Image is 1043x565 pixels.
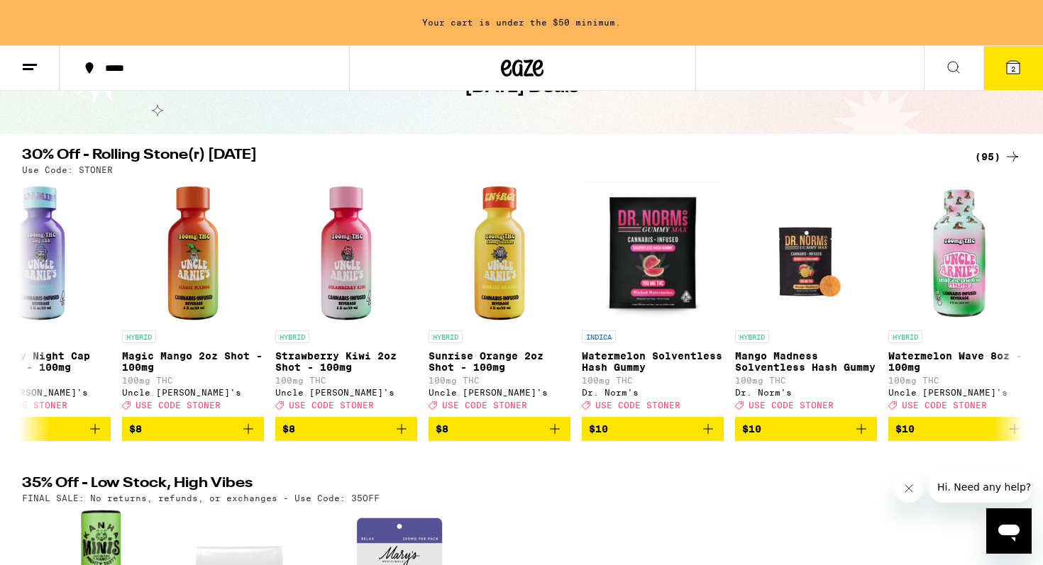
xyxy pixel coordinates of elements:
span: USE CODE STONER [902,401,987,410]
p: 100mg THC [888,376,1030,385]
span: USE CODE STONER [442,401,527,410]
a: Open page for Magic Mango 2oz Shot - 100mg from Uncle Arnie's [122,181,264,417]
button: Add to bag [122,417,264,441]
p: Use Code: STONER [22,165,113,174]
span: USE CODE STONER [289,401,374,410]
p: Strawberry Kiwi 2oz Shot - 100mg [275,350,417,373]
p: HYBRID [888,330,922,343]
div: Uncle [PERSON_NAME]'s [888,388,1030,397]
a: Open page for Watermelon Solventless Hash Gummy from Dr. Norm's [582,181,724,417]
h2: 30% Off - Rolling Stone(r) [DATE] [22,148,951,165]
div: Uncle [PERSON_NAME]'s [429,388,570,397]
div: Uncle [PERSON_NAME]'s [122,388,264,397]
button: Add to bag [888,417,1030,441]
span: $10 [742,423,761,435]
a: Open page for Sunrise Orange 2oz Shot - 100mg from Uncle Arnie's [429,181,570,417]
span: USE CODE STONER [136,401,221,410]
span: $8 [282,423,295,435]
img: Dr. Norm's - Mango Madness Solventless Hash Gummy [735,181,877,323]
p: HYBRID [735,330,769,343]
img: Uncle Arnie's - Strawberry Kiwi 2oz Shot - 100mg [275,181,417,323]
button: 2 [983,46,1043,90]
span: $8 [436,423,448,435]
div: Uncle [PERSON_NAME]'s [275,388,417,397]
p: HYBRID [122,330,156,343]
p: Magic Mango 2oz Shot - 100mg [122,350,264,373]
p: INDICA [582,330,616,343]
p: HYBRID [275,330,309,343]
button: Add to bag [275,417,417,441]
a: (95) [975,148,1021,165]
p: Mango Madness Solventless Hash Gummy [735,350,877,373]
a: Open page for Mango Madness Solventless Hash Gummy from Dr. Norm's [735,181,877,417]
img: Dr. Norm's - Watermelon Solventless Hash Gummy [584,181,721,323]
p: FINAL SALE: No returns, refunds, or exchanges - Use Code: 35OFF [22,493,380,503]
iframe: Close message [895,474,923,503]
p: 100mg THC [122,376,264,385]
span: USE CODE STONER [595,401,680,410]
iframe: Button to launch messaging window [986,508,1032,554]
p: HYBRID [429,330,463,343]
p: 100mg THC [429,376,570,385]
p: 100mg THC [735,376,877,385]
a: Open page for Watermelon Wave 8oz - 100mg from Uncle Arnie's [888,181,1030,417]
span: USE CODE STONER [749,401,834,410]
div: Dr. Norm's [582,388,724,397]
button: Add to bag [582,417,724,441]
img: Uncle Arnie's - Watermelon Wave 8oz - 100mg [888,181,1030,323]
span: 2 [1011,65,1015,73]
span: $8 [129,423,142,435]
button: Add to bag [429,417,570,441]
p: Sunrise Orange 2oz Shot - 100mg [429,350,570,373]
p: 100mg THC [275,376,417,385]
button: Add to bag [735,417,877,441]
p: Watermelon Wave 8oz - 100mg [888,350,1030,373]
img: Uncle Arnie's - Magic Mango 2oz Shot - 100mg [122,181,264,323]
iframe: Message from company [929,471,1032,503]
span: $10 [589,423,608,435]
img: Uncle Arnie's - Sunrise Orange 2oz Shot - 100mg [429,181,570,323]
p: 100mg THC [582,376,724,385]
p: Watermelon Solventless Hash Gummy [582,350,724,373]
h2: 35% Off - Low Stock, High Vibes [22,476,951,493]
div: Dr. Norm's [735,388,877,397]
a: Open page for Strawberry Kiwi 2oz Shot - 100mg from Uncle Arnie's [275,181,417,417]
span: $10 [895,423,915,435]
